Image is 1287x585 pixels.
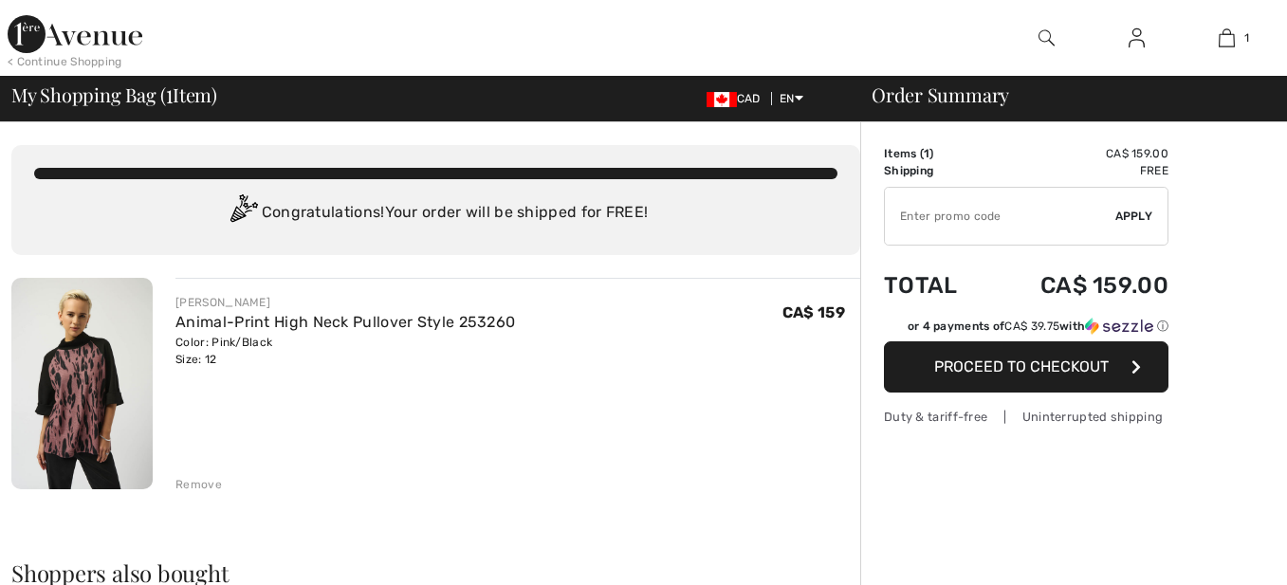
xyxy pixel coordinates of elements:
div: Order Summary [849,85,1276,104]
button: Proceed to Checkout [884,341,1168,393]
div: [PERSON_NAME] [175,294,515,311]
div: Color: Pink/Black Size: 12 [175,334,515,368]
img: My Info [1129,27,1145,49]
input: Promo code [885,188,1115,245]
a: Sign In [1113,27,1160,50]
span: 1 [166,81,173,105]
img: 1ère Avenue [8,15,142,53]
a: Animal-Print High Neck Pullover Style 253260 [175,313,515,331]
span: Proceed to Checkout [934,357,1109,375]
span: EN [780,92,803,105]
a: 1 [1183,27,1271,49]
td: CA$ 159.00 [987,253,1168,318]
div: < Continue Shopping [8,53,122,70]
img: My Bag [1219,27,1235,49]
div: Congratulations! Your order will be shipped for FREE! [34,194,837,232]
td: Items ( ) [884,145,987,162]
td: CA$ 159.00 [987,145,1168,162]
span: CAD [707,92,768,105]
img: Animal-Print High Neck Pullover Style 253260 [11,278,153,489]
h2: Shoppers also bought [11,561,860,584]
img: Congratulation2.svg [224,194,262,232]
img: search the website [1039,27,1055,49]
div: Remove [175,476,222,493]
span: My Shopping Bag ( Item) [11,85,217,104]
td: Shipping [884,162,987,179]
td: Free [987,162,1168,179]
img: Canadian Dollar [707,92,737,107]
span: Apply [1115,208,1153,225]
span: 1 [1244,29,1249,46]
span: CA$ 39.75 [1004,320,1059,333]
img: Sezzle [1085,318,1153,335]
div: or 4 payments of with [908,318,1168,335]
div: Duty & tariff-free | Uninterrupted shipping [884,408,1168,426]
td: Total [884,253,987,318]
div: or 4 payments ofCA$ 39.75withSezzle Click to learn more about Sezzle [884,318,1168,341]
span: 1 [924,147,929,160]
span: CA$ 159 [782,303,845,321]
